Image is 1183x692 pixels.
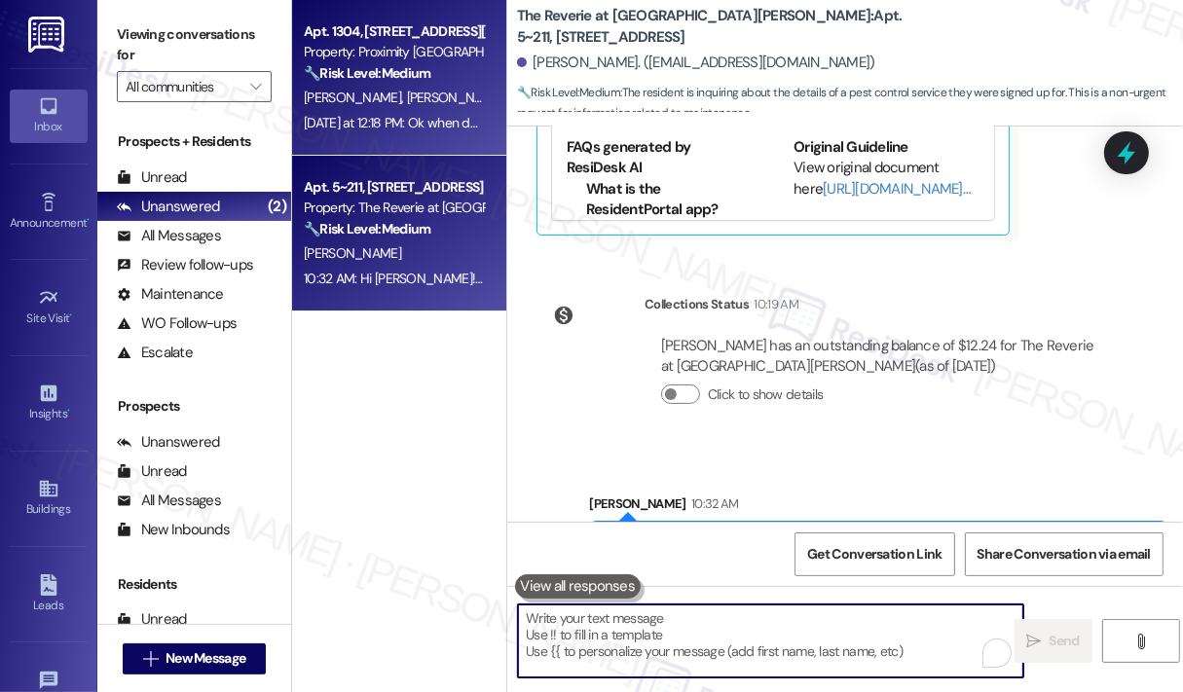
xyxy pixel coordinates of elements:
b: FAQs generated by ResiDesk AI [567,137,690,177]
textarea: To enrich screen reader interactions, please activate Accessibility in Grammarly extension settings [518,604,1023,677]
div: Unread [117,461,187,482]
i:  [250,79,261,94]
span: Send [1050,631,1080,651]
div: All Messages [117,491,221,511]
a: Leads [10,568,88,621]
div: Property: Proximity [GEOGRAPHIC_DATA] [304,42,484,62]
div: Unanswered [117,432,220,453]
span: [PERSON_NAME] [304,244,401,262]
div: 10:19 AM [749,294,798,314]
div: [PERSON_NAME]. ([EMAIL_ADDRESS][DOMAIN_NAME]) [517,53,875,73]
label: Viewing conversations for [117,19,272,71]
div: [PERSON_NAME] has an outstanding balance of $12.24 for The Reverie at [GEOGRAPHIC_DATA][PERSON_NA... [661,336,1099,378]
i:  [1133,634,1148,649]
div: Unanswered [117,197,220,217]
div: [DATE] at 12:18 PM: Ok when do you think they'll be able to get in? [304,114,666,131]
span: • [87,213,90,227]
div: Prospects [97,396,291,417]
div: Prospects + Residents [97,131,291,152]
div: Property: The Reverie at [GEOGRAPHIC_DATA][PERSON_NAME] [304,198,484,218]
a: Buildings [10,472,88,525]
div: Review follow-ups [117,255,253,275]
span: • [70,309,73,322]
button: New Message [123,643,267,674]
button: Send [1015,619,1092,663]
div: (2) [263,192,291,222]
li: What is the ResidentPortal app? [586,179,753,221]
a: Insights • [10,377,88,429]
span: [PERSON_NAME] [304,89,407,106]
button: Share Conversation via email [965,532,1164,576]
div: Apt. 5~211, [STREET_ADDRESS] [304,177,484,198]
label: Click to show details [708,384,823,405]
div: Unread [117,609,187,630]
div: New Inbounds [117,520,230,540]
span: • [67,404,70,418]
div: 10:32 AM [686,493,739,514]
span: [PERSON_NAME] [407,89,504,106]
input: All communities [126,71,240,102]
span: Get Conversation Link [807,544,942,565]
div: Maintenance [117,284,224,305]
div: All Messages [117,226,221,246]
div: Escalate [117,343,193,363]
strong: 🔧 Risk Level: Medium [304,64,430,82]
a: Site Visit • [10,281,88,334]
b: The Reverie at [GEOGRAPHIC_DATA][PERSON_NAME]: Apt. 5~211, [STREET_ADDRESS] [517,6,906,48]
div: WO Follow-ups [117,313,237,334]
div: [PERSON_NAME] [589,493,1168,521]
span: Share Conversation via email [978,544,1151,565]
strong: 🔧 Risk Level: Medium [517,85,620,100]
i:  [1026,634,1041,649]
img: ResiDesk Logo [28,17,68,53]
div: View original document here [794,158,980,200]
a: [URL][DOMAIN_NAME]… [823,179,970,199]
div: Collections Status [645,294,749,314]
div: Residents [97,574,291,595]
strong: 🔧 Risk Level: Medium [304,220,430,237]
button: Get Conversation Link [795,532,954,576]
span: New Message [166,648,245,669]
a: Inbox [10,90,88,142]
div: Unread [117,167,187,188]
b: Original Guideline [794,137,908,157]
i:  [143,651,158,667]
div: Apt. 1304, [STREET_ADDRESS][PERSON_NAME] [304,21,484,42]
span: : The resident is inquiring about the details of a pest control service they were signed up for. ... [517,83,1183,125]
